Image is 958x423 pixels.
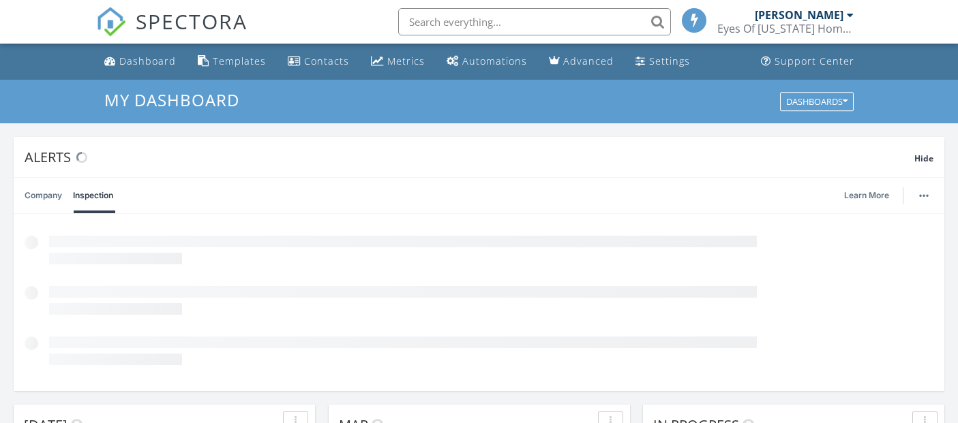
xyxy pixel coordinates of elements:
div: [PERSON_NAME] [755,8,843,22]
div: Templates [213,54,266,67]
div: Dashboard [119,54,176,67]
span: My Dashboard [104,89,239,111]
a: Contacts [282,49,355,74]
div: Contacts [304,54,349,67]
div: Metrics [387,54,425,67]
div: Settings [649,54,690,67]
a: Learn More [844,189,897,202]
img: The Best Home Inspection Software - Spectora [96,7,126,37]
a: Settings [630,49,695,74]
input: Search everything... [398,8,671,35]
a: Company [25,178,62,213]
a: Metrics [365,49,430,74]
div: Dashboards [786,97,848,106]
a: Automations (Basic) [441,49,533,74]
a: Inspection [73,178,113,213]
div: Eyes Of Texas Home Inspections [717,22,854,35]
div: Advanced [563,54,614,67]
img: ellipsis-632cfdd7c38ec3a7d453.svg [919,194,929,197]
a: Support Center [755,49,860,74]
a: SPECTORA [96,18,248,47]
a: Templates [192,49,271,74]
span: SPECTORA [136,7,248,35]
span: Hide [914,153,933,164]
a: Dashboard [99,49,181,74]
div: Support Center [775,54,854,67]
div: Automations [462,54,527,67]
a: Advanced [543,49,619,74]
div: Alerts [25,148,914,166]
button: Dashboards [780,92,854,111]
